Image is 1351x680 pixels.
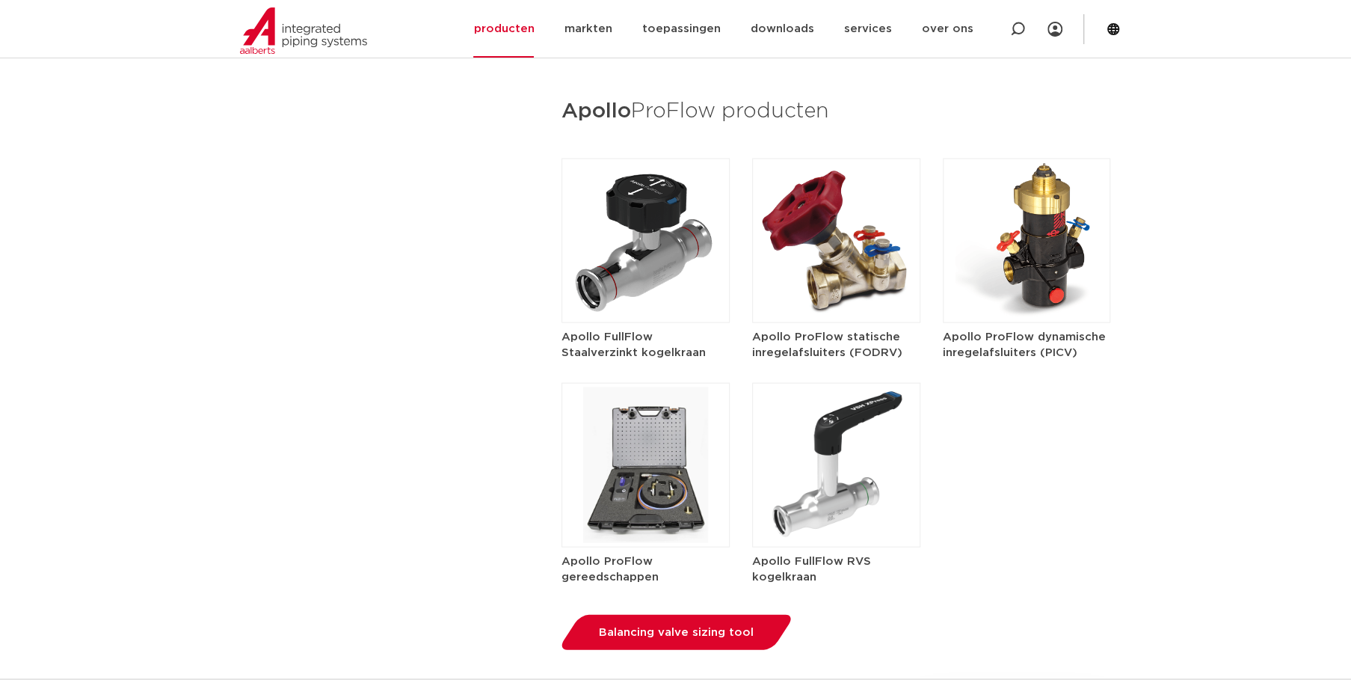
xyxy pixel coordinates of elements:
[752,234,920,360] a: Apollo ProFlow statische inregelafsluiters (FODRV)
[599,626,754,637] span: Balancing valve sizing tool
[1047,13,1062,46] div: my IPS
[561,234,730,360] a: Apollo FullFlow Staalverzinkt kogelkraan
[561,100,631,121] strong: Apollo
[561,94,1111,129] h3: ProFlow producten
[752,459,920,584] a: Apollo FullFlow RVS kogelkraan
[943,328,1111,360] h5: Apollo ProFlow dynamische inregelafsluiters (PICV)
[561,328,730,360] h5: Apollo FullFlow Staalverzinkt kogelkraan
[561,459,730,584] a: Apollo ProFlow gereedschappen
[752,328,920,360] h5: Apollo ProFlow statische inregelafsluiters (FODRV)
[943,234,1111,360] a: Apollo ProFlow dynamische inregelafsluiters (PICV)
[558,614,795,649] a: Balancing valve sizing tool
[561,553,730,584] h5: Apollo ProFlow gereedschappen
[752,553,920,584] h5: Apollo FullFlow RVS kogelkraan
